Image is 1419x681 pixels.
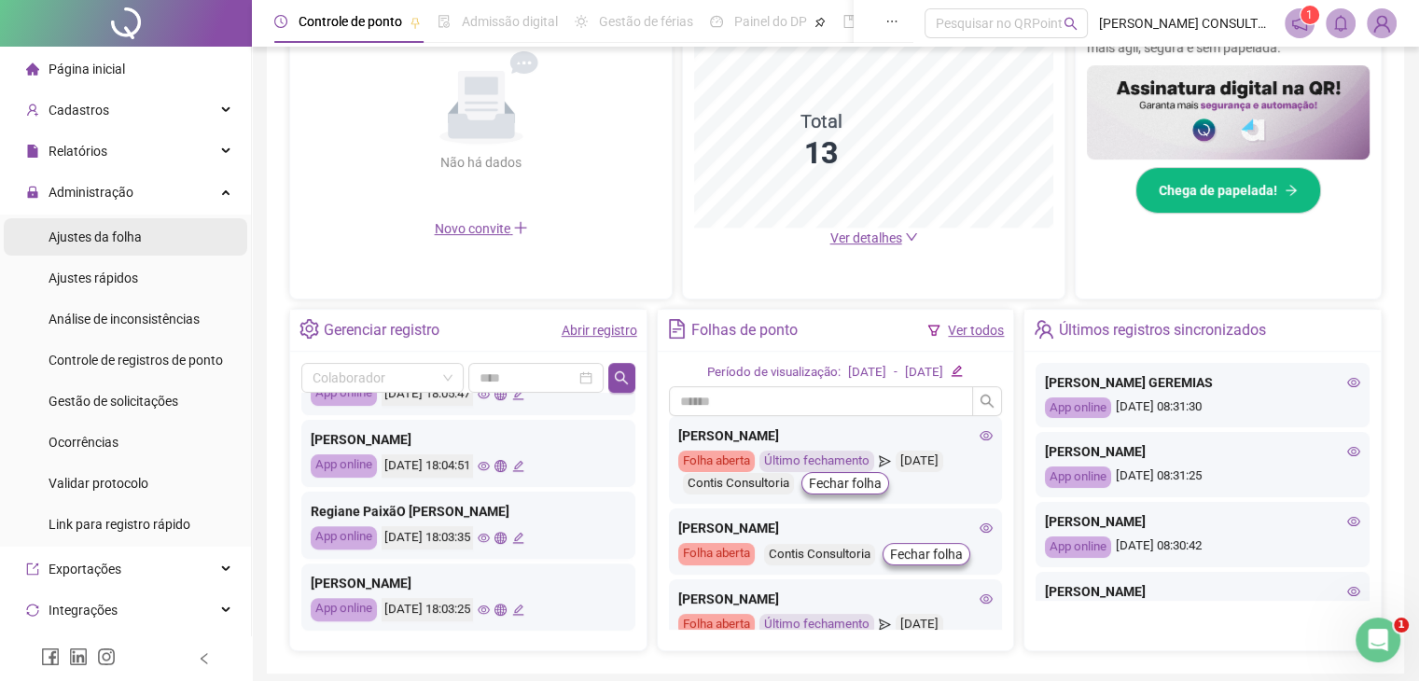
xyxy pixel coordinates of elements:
div: [DATE] 18:04:51 [382,454,473,478]
span: search [980,394,995,409]
span: Cadastros [49,103,109,118]
span: eye [1347,376,1360,389]
span: arrow-right [1285,184,1298,197]
span: global [494,460,507,472]
span: edit [512,388,524,400]
div: Contis Consultoria [683,473,794,494]
div: App online [311,598,377,621]
div: Folha aberta [678,451,755,472]
span: Relatórios [49,144,107,159]
span: Admissão digital [462,14,558,29]
div: - [894,363,897,382]
a: Abrir registro [562,323,637,338]
span: global [494,532,507,544]
span: plus [513,220,528,235]
span: Administração [49,185,133,200]
div: Período de visualização: [707,363,841,382]
span: edit [512,604,524,616]
div: [DATE] 08:31:30 [1045,397,1360,419]
span: search [614,370,629,385]
div: [DATE] 08:31:25 [1045,466,1360,488]
div: Gerenciar registro [324,314,439,346]
span: edit [512,532,524,544]
div: App online [311,454,377,478]
span: 1 [1394,618,1409,632]
img: 69251 [1368,9,1396,37]
span: eye [1347,515,1360,528]
span: eye [478,532,490,544]
span: send [879,451,891,472]
span: Ocorrências [49,435,118,450]
span: file [26,145,39,158]
button: Chega de papelada! [1135,167,1321,214]
div: [DATE] 18:03:35 [382,526,473,549]
span: Página inicial [49,62,125,76]
span: Integrações [49,603,118,618]
span: Gestão de férias [599,14,693,29]
span: edit [512,460,524,472]
div: [PERSON_NAME] [678,589,994,609]
div: Regiane PaixãO [PERSON_NAME] [311,501,626,521]
img: banner%2F02c71560-61a6-44d4-94b9-c8ab97240462.png [1087,65,1370,160]
div: [DATE] 08:30:42 [1045,536,1360,558]
span: lock [26,186,39,199]
div: [PERSON_NAME] [1045,511,1360,532]
span: filter [927,324,940,337]
span: eye [478,388,490,400]
span: home [26,63,39,76]
span: clock-circle [274,15,287,28]
div: [DATE] 18:03:25 [382,598,473,621]
div: App online [311,382,377,406]
div: [DATE] [896,451,943,472]
button: Fechar folha [883,543,970,565]
span: send [879,614,891,635]
span: eye [980,521,993,535]
span: user-add [26,104,39,117]
div: App online [311,526,377,549]
span: sun [575,15,588,28]
span: edit [951,365,963,377]
div: Último fechamento [759,451,874,472]
span: Fechar folha [809,473,882,493]
div: Últimos registros sincronizados [1059,314,1266,346]
span: global [494,388,507,400]
span: Gestão de solicitações [49,394,178,409]
div: [PERSON_NAME] [311,573,626,593]
span: file-text [667,319,687,339]
span: Controle de registros de ponto [49,353,223,368]
div: [PERSON_NAME] [678,518,994,538]
span: setting [299,319,319,339]
div: Contis Consultoria [764,544,875,565]
button: Fechar folha [801,472,889,494]
span: Fechar folha [890,544,963,564]
span: eye [478,460,490,472]
span: notification [1291,15,1308,32]
span: linkedin [69,647,88,666]
span: team [1034,319,1053,339]
div: [PERSON_NAME] [678,425,994,446]
div: [PERSON_NAME] [1045,581,1360,602]
span: eye [1347,585,1360,598]
sup: 1 [1301,6,1319,24]
span: pushpin [814,17,826,28]
span: facebook [41,647,60,666]
span: Análise de inconsistências [49,312,200,327]
div: [PERSON_NAME] [311,429,626,450]
span: Link para registro rápido [49,517,190,532]
div: [DATE] [848,363,886,382]
span: instagram [97,647,116,666]
span: Exportações [49,562,121,577]
span: left [198,652,211,665]
a: Ver detalhes down [830,230,918,245]
span: Controle de ponto [299,14,402,29]
span: down [905,230,918,243]
div: [DATE] [896,614,943,635]
div: App online [1045,536,1111,558]
a: Ver todos [948,323,1004,338]
span: bell [1332,15,1349,32]
span: global [494,604,507,616]
div: [DATE] [905,363,943,382]
span: file-done [438,15,451,28]
span: Ajustes da folha [49,229,142,244]
span: Novo convite [435,221,528,236]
